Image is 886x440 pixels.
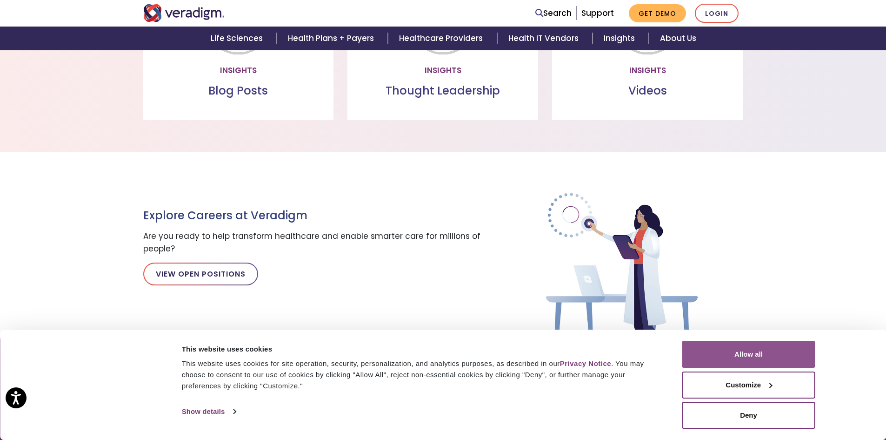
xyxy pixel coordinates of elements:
[560,84,735,98] h3: Videos
[560,64,735,77] p: Insights
[649,27,707,50] a: About Us
[143,230,487,255] p: Are you ready to help transform healthcare and enable smarter care for millions of people?
[151,64,326,77] p: Insights
[581,7,614,19] a: Support
[535,7,572,20] a: Search
[143,4,225,22] img: Veradigm logo
[560,359,611,367] a: Privacy Notice
[682,341,815,368] button: Allow all
[355,84,531,98] h3: Thought Leadership
[355,64,531,77] p: Insights
[682,372,815,399] button: Customize
[182,405,236,419] a: Show details
[182,344,661,355] div: This website uses cookies
[143,263,258,285] a: View Open Positions
[682,402,815,429] button: Deny
[388,27,497,50] a: Healthcare Providers
[629,4,686,22] a: Get Demo
[182,358,661,392] div: This website uses cookies for site operation, security, personalization, and analytics purposes, ...
[707,373,875,429] iframe: Drift Chat Widget
[593,27,649,50] a: Insights
[695,4,739,23] a: Login
[497,27,593,50] a: Health IT Vendors
[143,209,487,223] h3: Explore Careers at Veradigm
[200,27,277,50] a: Life Sciences
[277,27,388,50] a: Health Plans + Payers
[151,84,326,98] h3: Blog Posts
